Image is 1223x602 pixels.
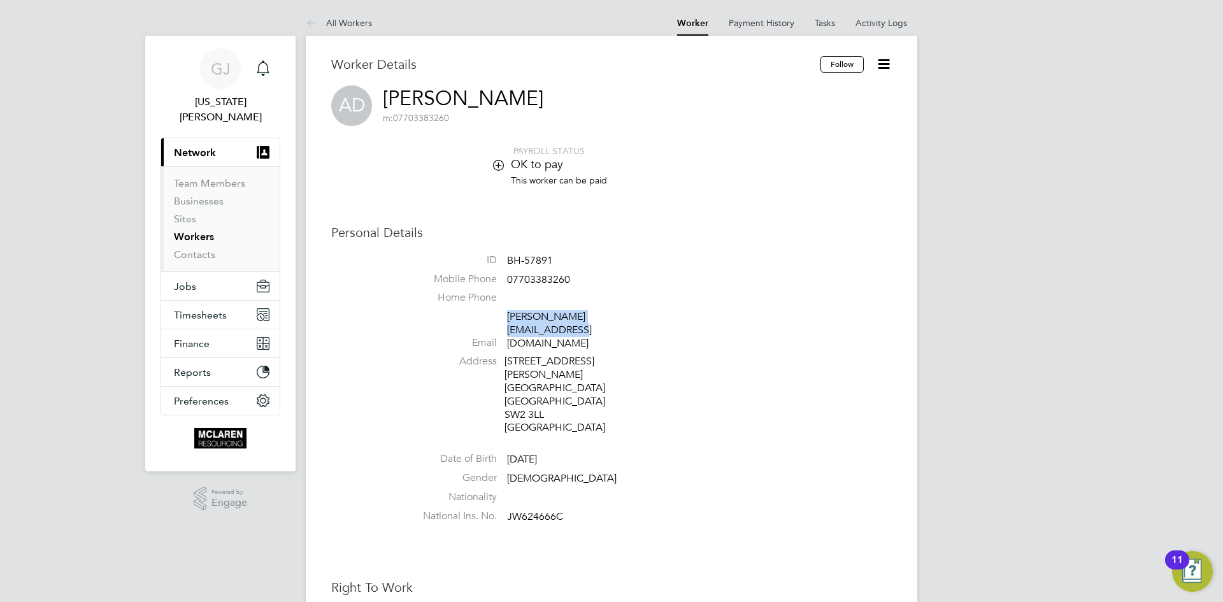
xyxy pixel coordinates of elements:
[513,145,585,157] span: PAYROLL STATUS
[408,471,497,485] label: Gender
[211,487,247,498] span: Powered by
[161,94,280,125] span: Georgia Jesson
[507,310,592,350] a: [PERSON_NAME][EMAIL_ADDRESS][DOMAIN_NAME]
[331,579,892,596] h3: Right To Work
[408,355,497,368] label: Address
[174,231,214,243] a: Workers
[1171,560,1183,577] div: 11
[174,366,211,378] span: Reports
[677,18,708,29] a: Worker
[507,453,537,466] span: [DATE]
[194,487,248,511] a: Powered byEngage
[504,355,626,434] div: [STREET_ADDRESS][PERSON_NAME] [GEOGRAPHIC_DATA] [GEOGRAPHIC_DATA] SW2 3LL [GEOGRAPHIC_DATA]
[161,358,280,386] button: Reports
[408,254,497,267] label: ID
[511,175,607,186] span: This worker can be paid
[331,224,892,241] h3: Personal Details
[408,273,497,286] label: Mobile Phone
[383,86,543,111] a: [PERSON_NAME]
[174,248,215,261] a: Contacts
[174,309,227,321] span: Timesheets
[331,85,372,126] span: AD
[507,254,553,267] span: BH-57891
[820,56,864,73] button: Follow
[507,510,563,523] span: JW624666C
[815,17,835,29] a: Tasks
[161,166,280,271] div: Network
[161,428,280,448] a: Go to home page
[511,157,563,171] span: OK to pay
[161,387,280,415] button: Preferences
[408,491,497,504] label: Nationality
[729,17,794,29] a: Payment History
[174,213,196,225] a: Sites
[174,280,196,292] span: Jobs
[383,112,449,124] span: 07703383260
[408,452,497,466] label: Date of Birth
[161,138,280,166] button: Network
[161,329,280,357] button: Finance
[408,291,497,305] label: Home Phone
[211,498,247,508] span: Engage
[306,17,372,29] a: All Workers
[507,472,617,485] span: [DEMOGRAPHIC_DATA]
[174,338,210,350] span: Finance
[408,510,497,523] label: National Ins. No.
[211,61,231,77] span: GJ
[1172,551,1213,592] button: Open Resource Center, 11 new notifications
[408,336,497,350] label: Email
[383,112,393,124] span: m:
[855,17,907,29] a: Activity Logs
[174,147,216,159] span: Network
[507,273,570,286] span: 07703383260
[331,56,820,73] h3: Worker Details
[194,428,246,448] img: mclaren-logo-retina.png
[145,36,296,471] nav: Main navigation
[174,195,224,207] a: Businesses
[174,395,229,407] span: Preferences
[161,301,280,329] button: Timesheets
[161,272,280,300] button: Jobs
[161,48,280,125] a: GJ[US_STATE][PERSON_NAME]
[174,177,245,189] a: Team Members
